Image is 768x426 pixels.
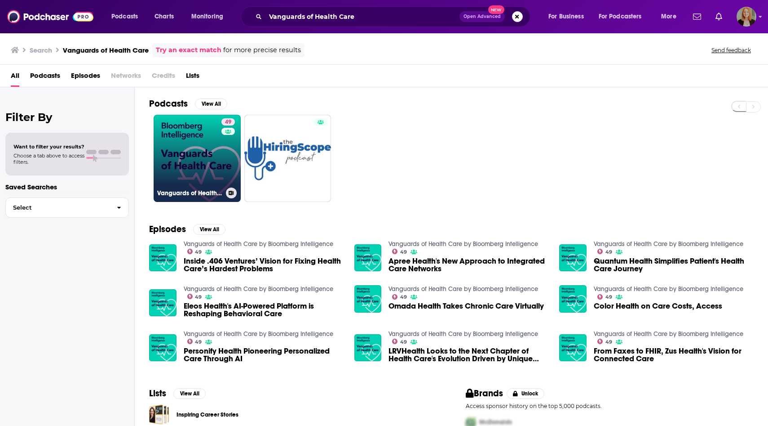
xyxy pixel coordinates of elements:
[559,285,587,313] img: Color Health on Care Costs, Access
[488,5,504,14] span: New
[11,68,19,87] a: All
[184,240,333,248] a: Vanguards of Health Care by Bloomberg Intelligence
[737,7,756,27] img: User Profile
[223,45,301,55] span: for more precise results
[354,334,382,362] img: LRVHealth Looks to the Next Chapter of Health Care's Evolution Driven by Unique Partnerships
[605,295,612,299] span: 49
[186,68,199,87] span: Lists
[400,295,407,299] span: 49
[193,224,225,235] button: View All
[265,9,459,24] input: Search podcasts, credits, & more...
[5,197,129,218] button: Select
[221,118,235,126] a: 49
[13,152,84,165] span: Choose a tab above to access filters.
[187,339,202,344] a: 49
[466,388,503,399] h2: Brands
[154,10,174,23] span: Charts
[177,410,238,420] a: Inspiring Career Stories
[354,285,382,313] img: Omada Health Takes Chronic Care Virtually
[400,340,407,344] span: 49
[187,249,202,254] a: 49
[594,330,743,338] a: Vanguards of Health Care by Bloomberg Intelligence
[594,302,722,310] a: Color Health on Care Costs, Access
[597,294,612,300] a: 49
[709,46,754,54] button: Send feedback
[249,6,539,27] div: Search podcasts, credits, & more...
[5,183,129,191] p: Saved Searches
[149,9,179,24] a: Charts
[388,257,548,273] a: Apree Health's New Approach to Integrated Care Networks
[185,9,235,24] button: open menu
[191,10,223,23] span: Monitoring
[594,347,754,363] span: From Faxes to FHIR, Zus Health's Vision for Connected Care
[459,11,505,22] button: Open AdvancedNew
[655,9,688,24] button: open menu
[559,334,587,362] img: From Faxes to FHIR, Zus Health's Vision for Connected Care
[184,302,344,318] a: Eleos Health's AI-Powered Platform is Reshaping Behavioral Care
[149,289,177,317] a: Eleos Health's AI-Powered Platform is Reshaping Behavioral Care
[507,388,545,399] button: Unlock
[105,9,150,24] button: open menu
[689,9,705,24] a: Show notifications dropdown
[400,250,407,254] span: 49
[597,249,612,254] a: 49
[5,111,129,124] h2: Filter By
[388,330,538,338] a: Vanguards of Health Care by Bloomberg Intelligence
[184,330,333,338] a: Vanguards of Health Care by Bloomberg Intelligence
[30,68,60,87] a: Podcasts
[149,334,177,362] img: Personify Health Pioneering Personalized Care Through AI
[548,10,584,23] span: For Business
[225,118,231,127] span: 49
[6,205,110,211] span: Select
[184,285,333,293] a: Vanguards of Health Care by Bloomberg Intelligence
[661,10,676,23] span: More
[463,14,501,19] span: Open Advanced
[712,9,726,24] a: Show notifications dropdown
[184,347,344,363] span: Personify Health Pioneering Personalized Care Through AI
[599,10,642,23] span: For Podcasters
[149,404,169,425] a: Inspiring Career Stories
[594,285,743,293] a: Vanguards of Health Care by Bloomberg Intelligence
[594,240,743,248] a: Vanguards of Health Care by Bloomberg Intelligence
[157,189,222,197] h3: Vanguards of Health Care by Bloomberg Intelligence
[605,340,612,344] span: 49
[597,339,612,344] a: 49
[388,347,548,363] span: LRVHealth Looks to the Next Chapter of Health Care's Evolution Driven by Unique Partnerships
[184,257,344,273] a: Inside .406 Ventures’ Vision for Fixing Health Care’s Hardest Problems
[542,9,595,24] button: open menu
[479,418,512,426] span: McDonalds
[354,244,382,272] img: Apree Health's New Approach to Integrated Care Networks
[593,9,655,24] button: open menu
[156,45,221,55] a: Try an exact match
[559,244,587,272] img: Quantum Health Simplifies Patient's Health Care Journey
[149,388,166,399] h2: Lists
[71,68,100,87] a: Episodes
[149,98,227,109] a: PodcastsView All
[63,46,149,54] h3: Vanguards of Health Care
[149,244,177,272] img: Inside .406 Ventures’ Vision for Fixing Health Care’s Hardest Problems
[392,339,407,344] a: 49
[388,302,544,310] a: Omada Health Takes Chronic Care Virtually
[388,240,538,248] a: Vanguards of Health Care by Bloomberg Intelligence
[195,250,202,254] span: 49
[392,249,407,254] a: 49
[149,98,188,109] h2: Podcasts
[187,294,202,299] a: 49
[737,7,756,27] span: Logged in as emckenzie
[7,8,93,25] a: Podchaser - Follow, Share and Rate Podcasts
[388,285,538,293] a: Vanguards of Health Care by Bloomberg Intelligence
